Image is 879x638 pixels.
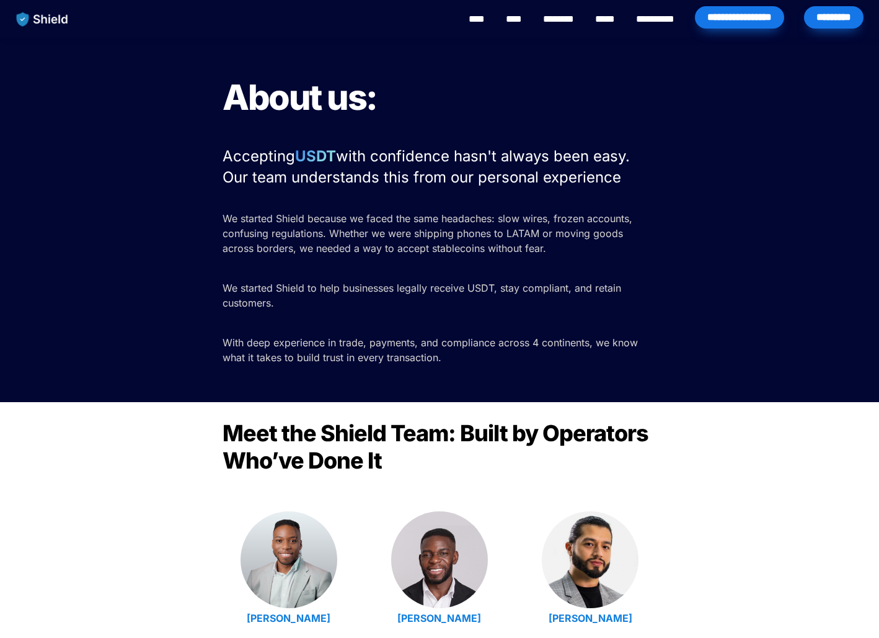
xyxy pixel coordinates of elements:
[223,76,377,119] span: About us:
[223,147,634,186] span: with confidence hasn't always been easy. Our team understands this from our personal experience
[223,420,653,474] span: Meet the Shield Team: Built by Operators Who’ve Done It
[223,336,641,364] span: With deep experience in trade, payments, and compliance across 4 continents, we know what it take...
[397,612,481,624] a: [PERSON_NAME]
[247,612,330,624] a: [PERSON_NAME]
[223,147,295,165] span: Accepting
[549,612,632,624] a: [PERSON_NAME]
[295,147,336,165] strong: USDT
[11,6,74,32] img: website logo
[223,212,635,254] span: We started Shield because we faced the same headaches: slow wires, frozen accounts, confusing reg...
[223,282,624,309] span: We started Shield to help businesses legally receive USDT, stay compliant, and retain customers.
